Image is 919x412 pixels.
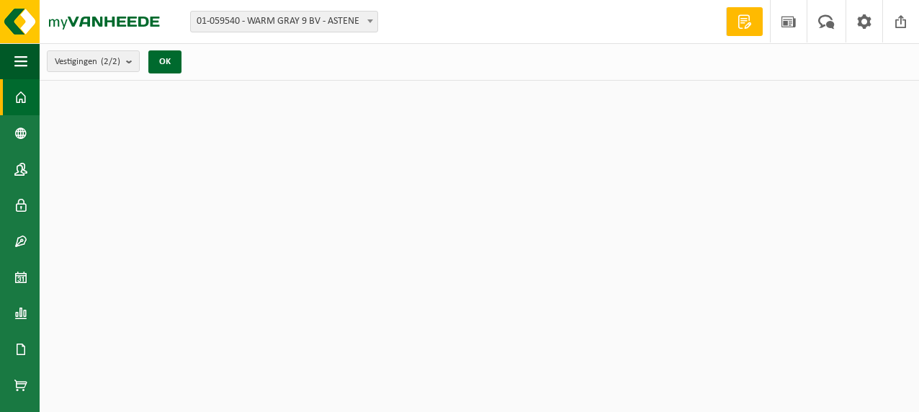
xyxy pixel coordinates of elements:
[55,51,120,73] span: Vestigingen
[190,11,378,32] span: 01-059540 - WARM GRAY 9 BV - ASTENE
[101,57,120,66] count: (2/2)
[191,12,377,32] span: 01-059540 - WARM GRAY 9 BV - ASTENE
[47,50,140,72] button: Vestigingen(2/2)
[148,50,181,73] button: OK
